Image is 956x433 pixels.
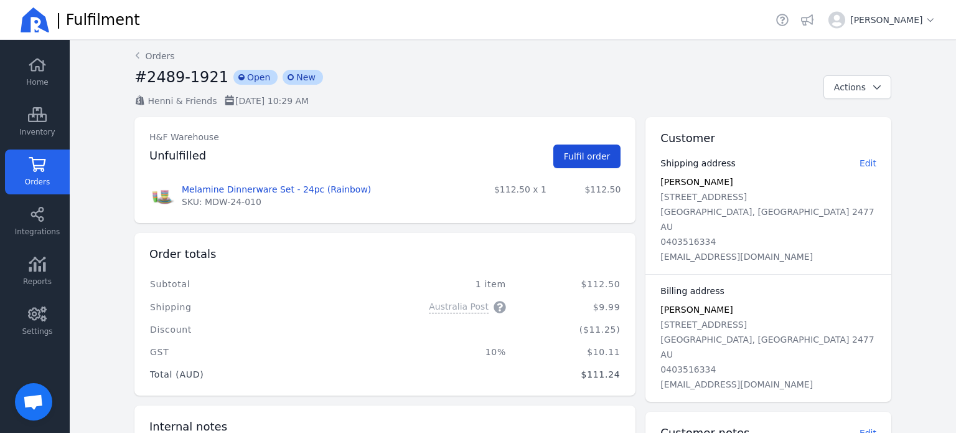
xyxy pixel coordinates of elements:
td: $111.24 [516,363,621,386]
span: Orders [25,177,50,187]
td: 1 item [298,273,516,295]
span: Australia Post [429,300,489,313]
td: 10% [298,341,516,363]
td: $10.11 [516,341,621,363]
button: Actions [823,75,891,99]
span: SKU: MDW-24-010 [182,196,261,208]
td: Total (AUD) [149,363,298,386]
span: Actions [834,82,866,92]
span: Home [26,77,48,87]
button: [PERSON_NAME] [823,6,941,34]
span: Open [233,70,278,85]
td: GST [149,341,298,363]
span: [GEOGRAPHIC_DATA], [GEOGRAPHIC_DATA] 2477 AU [660,335,874,359]
h3: Shipping address [660,157,736,169]
span: [GEOGRAPHIC_DATA], [GEOGRAPHIC_DATA] 2477 AU [660,207,874,232]
span: [EMAIL_ADDRESS][DOMAIN_NAME] [660,252,813,262]
p: [DATE] 10:29 AM [224,95,309,107]
td: $112.50 [516,273,621,295]
span: 0403516334 [660,364,716,374]
td: $112.50 x 1 [461,178,556,213]
button: Australia Post [429,300,506,313]
span: Inventory [19,127,55,137]
a: Melamine Dinnerware Set - 24pc (Rainbow) [182,183,371,196]
span: | Fulfilment [56,10,140,30]
span: [EMAIL_ADDRESS][DOMAIN_NAME] [660,379,813,389]
span: Integrations [15,227,60,237]
button: Fulfil order [553,145,621,168]
span: Henni & Friends [148,96,217,106]
h2: Customer [660,130,715,147]
span: Settings [22,326,52,336]
a: Helpdesk [774,11,791,29]
td: Discount [149,318,298,341]
span: 0403516334 [660,237,716,247]
img: Ricemill Logo [20,5,50,35]
span: [STREET_ADDRESS] [660,320,747,330]
span: [STREET_ADDRESS] [660,192,747,202]
span: Fulfil order [564,151,611,161]
span: H&F Warehouse [149,132,219,142]
img: Melamine Dinnerware Set - 24pc (Rainbow) [149,183,174,208]
td: ($11.25) [516,318,621,341]
a: Orders [134,50,175,62]
td: $112.50 [556,178,630,213]
td: $9.99 [516,295,621,318]
span: New [283,70,323,85]
td: Shipping [149,295,298,318]
button: Edit [860,157,876,169]
h2: #2489-1921 [134,67,228,87]
h2: Order totals [149,245,216,263]
a: Open chat [15,383,52,421]
span: [PERSON_NAME] [850,14,936,26]
h2: Unfulfilled [149,147,206,164]
td: Subtotal [149,273,298,295]
span: [PERSON_NAME] [660,177,733,187]
span: Reports [23,277,52,287]
span: [PERSON_NAME] [660,305,733,315]
h3: Billing address [660,285,724,297]
span: Edit [860,158,876,168]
